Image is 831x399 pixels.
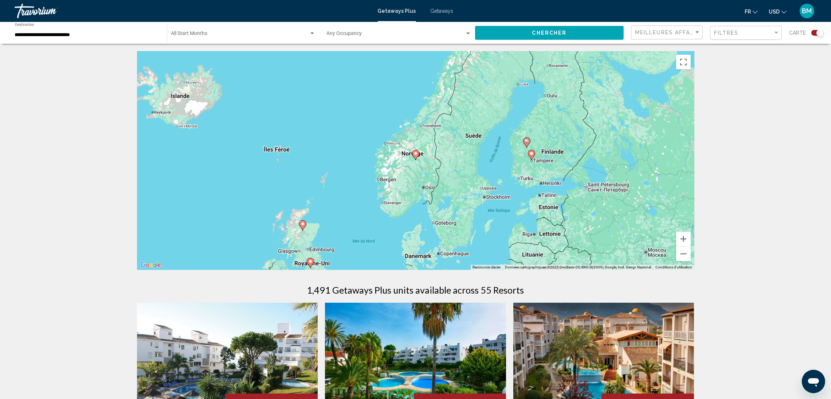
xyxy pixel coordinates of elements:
span: Carte [789,28,806,38]
button: Filter [710,26,782,40]
span: Meilleures affaires [635,30,704,35]
a: Conditions d'utilisation [655,265,692,269]
span: BM [802,7,812,15]
a: Getaways [431,8,454,14]
button: Chercher [475,26,624,39]
button: Change language [745,6,758,17]
a: Getaways Plus [378,8,416,14]
button: User Menu [797,3,816,19]
h1: 1,491 Getaways Plus units available across 55 Resorts [307,284,524,295]
span: Données cartographiques ©2025 GeoBasis-DE/BKG (©2009), Google, Inst. Geogr. Nacional [505,265,651,269]
img: Google [139,260,163,270]
span: Chercher [532,30,567,36]
button: Zoom avant [676,232,691,246]
button: Zoom arrière [676,247,691,261]
button: Raccourcis clavier [473,265,501,270]
span: USD [769,9,780,15]
button: Change currency [769,6,787,17]
span: fr [745,9,751,15]
span: Filtres [714,30,739,36]
button: Passer en plein écran [676,55,691,69]
mat-select: Sort by [635,30,701,36]
iframe: Bouton de lancement de la fenêtre de messagerie [802,370,825,393]
a: Ouvrir cette zone dans Google Maps (dans une nouvelle fenêtre) [139,260,163,270]
a: Travorium [15,4,371,18]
